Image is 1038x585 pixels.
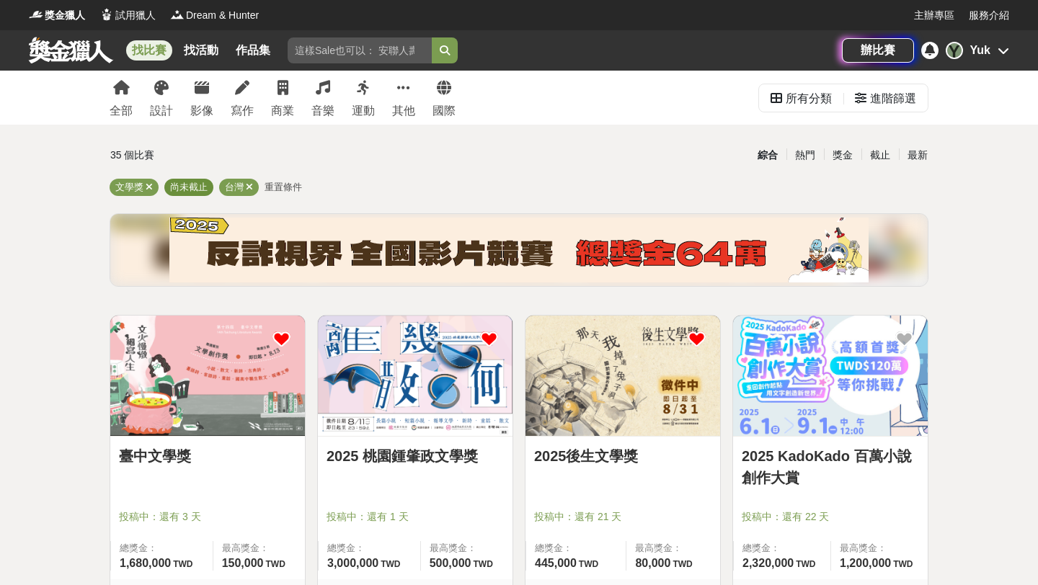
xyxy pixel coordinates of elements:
div: Y [946,42,963,59]
a: 2025 桃園鍾肇政文學獎 [327,445,504,467]
div: 截止 [861,143,899,168]
span: 試用獵人 [115,8,156,23]
div: 全部 [110,102,133,120]
div: 設計 [150,102,173,120]
span: TWD [673,559,692,569]
div: 進階篩選 [870,84,916,113]
span: 總獎金： [742,541,822,555]
span: 尚未截止 [170,182,208,192]
img: Cover Image [318,316,513,436]
span: 3,000,000 [327,557,378,569]
div: 綜合 [749,143,786,168]
span: 投稿中：還有 3 天 [119,509,296,524]
a: 臺中文學獎 [119,445,296,467]
a: 商業 [271,71,294,125]
div: 最新 [899,143,936,168]
a: 找活動 [178,40,224,61]
img: Logo [29,7,43,22]
a: 2025後生文學獎 [534,445,711,467]
span: 80,000 [635,557,670,569]
div: 運動 [352,102,375,120]
div: 熱門 [786,143,824,168]
div: 獎金 [824,143,861,168]
span: 總獎金： [535,541,617,555]
img: Logo [99,7,114,22]
a: 寫作 [231,71,254,125]
span: 445,000 [535,557,577,569]
span: 2,320,000 [742,557,794,569]
a: Logo獎金獵人 [29,8,85,23]
a: 作品集 [230,40,276,61]
a: Logo試用獵人 [99,8,156,23]
a: 影像 [190,71,213,125]
a: 找比賽 [126,40,172,61]
span: 重置條件 [265,182,302,192]
a: 全部 [110,71,133,125]
div: Yuk [970,42,990,59]
span: 文學獎 [115,182,143,192]
a: LogoDream & Hunter [170,8,259,23]
span: TWD [474,559,493,569]
span: 500,000 [430,557,471,569]
a: 主辦專區 [914,8,954,23]
span: TWD [173,559,192,569]
a: 運動 [352,71,375,125]
img: Cover Image [733,316,928,436]
div: 影像 [190,102,213,120]
span: 150,000 [222,557,264,569]
span: 最高獎金： [635,541,711,555]
span: 台灣 [225,182,244,192]
span: TWD [266,559,285,569]
span: 1,200,000 [840,557,891,569]
a: Cover Image [318,316,513,437]
div: 商業 [271,102,294,120]
a: 服務介紹 [969,8,1009,23]
span: TWD [381,559,400,569]
span: 總獎金： [327,541,412,555]
span: 總獎金： [120,541,204,555]
div: 國際 [432,102,456,120]
div: 35 個比賽 [110,143,382,168]
div: 其他 [392,102,415,120]
a: 音樂 [311,71,334,125]
span: 1,680,000 [120,557,171,569]
div: 所有分類 [786,84,832,113]
span: 獎金獵人 [45,8,85,23]
input: 這樣Sale也可以： 安聯人壽創意銷售法募集 [288,37,432,63]
span: 投稿中：還有 22 天 [742,509,919,524]
img: Cover Image [110,316,305,436]
a: 其他 [392,71,415,125]
span: TWD [579,559,598,569]
span: 最高獎金： [840,541,919,555]
img: b4b43df0-ce9d-4ec9-9998-1f8643ec197e.png [169,218,869,282]
a: Cover Image [525,316,720,437]
img: Cover Image [525,316,720,436]
img: Logo [170,7,185,22]
div: 寫作 [231,102,254,120]
a: 設計 [150,71,173,125]
a: 2025 KadoKado 百萬小說創作大賞 [742,445,919,488]
a: Cover Image [733,316,928,437]
span: TWD [796,559,815,569]
span: 投稿中：還有 21 天 [534,509,711,524]
span: 最高獎金： [430,541,504,555]
a: 辦比賽 [842,38,914,63]
div: 音樂 [311,102,334,120]
a: 國際 [432,71,456,125]
span: 最高獎金： [222,541,296,555]
span: 投稿中：還有 1 天 [327,509,504,524]
span: Dream & Hunter [186,8,259,23]
a: Cover Image [110,316,305,437]
span: TWD [893,559,913,569]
